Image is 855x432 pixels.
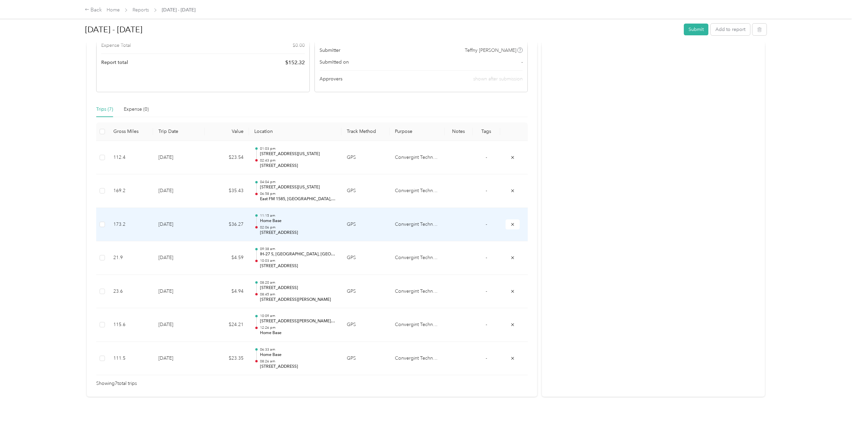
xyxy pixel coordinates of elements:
p: 08:20 am [260,280,336,285]
p: [STREET_ADDRESS][PERSON_NAME][US_STATE] [260,318,336,324]
p: 08:26 am [260,359,336,364]
p: [STREET_ADDRESS][US_STATE] [260,151,336,157]
p: 12:26 pm [260,325,336,330]
td: $36.27 [205,208,249,242]
p: 04:04 pm [260,180,336,184]
p: 10:09 am [260,314,336,318]
span: $ 152.32 [285,59,305,67]
span: - [486,322,487,327]
span: Teffny [PERSON_NAME] [465,47,516,54]
td: Convergint Technologies [389,174,445,208]
th: Track Method [341,122,389,141]
td: Convergint Technologies [389,342,445,375]
th: Value [205,122,249,141]
p: [STREET_ADDRESS] [260,163,336,169]
td: [DATE] [153,308,205,342]
p: 10:03 am [260,258,336,263]
span: shown after submission [473,76,523,82]
td: Convergint Technologies [389,141,445,175]
td: 112.4 [108,141,153,175]
td: GPS [341,141,389,175]
td: 21.9 [108,241,153,275]
span: - [486,188,487,193]
a: Home [107,7,120,13]
div: Expense (0) [124,106,149,113]
p: 01:03 pm [260,146,336,151]
p: 09:38 am [260,247,336,251]
td: 173.2 [108,208,153,242]
td: [DATE] [153,174,205,208]
td: [DATE] [153,342,205,375]
a: Reports [133,7,149,13]
th: Trip Date [153,122,205,141]
p: [STREET_ADDRESS][PERSON_NAME] [260,297,336,303]
th: Tags [473,122,500,141]
p: [STREET_ADDRESS] [260,364,336,370]
span: - [486,221,487,227]
td: GPS [341,342,389,375]
th: Purpose [389,122,445,141]
span: - [521,59,523,66]
span: - [486,288,487,294]
td: GPS [341,275,389,309]
td: $23.35 [205,342,249,375]
span: Approvers [320,75,342,82]
td: GPS [341,174,389,208]
td: $4.59 [205,241,249,275]
p: 06:58 pm [260,191,336,196]
p: 11:15 am [260,213,336,218]
span: Showing 7 total trips [96,380,137,387]
td: 115.6 [108,308,153,342]
p: [STREET_ADDRESS] [260,230,336,236]
td: [DATE] [153,275,205,309]
div: Back [85,6,102,14]
td: 23.6 [108,275,153,309]
h1: Sep 1 - 30, 2025 [85,22,679,38]
p: 08:45 am [260,292,336,297]
p: [STREET_ADDRESS] [260,263,336,269]
td: 169.2 [108,174,153,208]
iframe: Everlance-gr Chat Button Frame [817,394,855,432]
span: Submitted on [320,59,349,66]
span: - [486,355,487,361]
td: [DATE] [153,141,205,175]
span: [DATE] - [DATE] [162,6,195,13]
td: Convergint Technologies [389,275,445,309]
button: Submit [684,24,708,35]
td: $23.54 [205,141,249,175]
td: [DATE] [153,208,205,242]
td: Convergint Technologies [389,208,445,242]
p: East FM 1585, [GEOGRAPHIC_DATA], [GEOGRAPHIC_DATA], [GEOGRAPHIC_DATA], [US_STATE], 79364, [GEOGRA... [260,196,336,202]
td: $4.94 [205,275,249,309]
th: Gross Miles [108,122,153,141]
p: 02:43 pm [260,158,336,163]
span: Submitter [320,47,340,54]
span: Report total [101,59,128,66]
p: Home Base [260,352,336,358]
p: Home Base [260,330,336,336]
td: [DATE] [153,241,205,275]
td: $35.43 [205,174,249,208]
p: IH-27 S, [GEOGRAPHIC_DATA], [GEOGRAPHIC_DATA] [260,251,336,257]
td: GPS [341,308,389,342]
p: 06:33 am [260,347,336,352]
td: Convergint Technologies [389,308,445,342]
p: 02:06 pm [260,225,336,230]
td: $24.21 [205,308,249,342]
td: 111.5 [108,342,153,375]
p: Home Base [260,218,336,224]
td: GPS [341,208,389,242]
p: [STREET_ADDRESS] [260,285,336,291]
th: Location [249,122,341,141]
span: - [486,255,487,260]
th: Notes [445,122,472,141]
div: Trips (7) [96,106,113,113]
td: GPS [341,241,389,275]
p: [STREET_ADDRESS][US_STATE] [260,184,336,190]
button: Add to report [711,24,750,35]
span: - [486,154,487,160]
td: Convergint Technologies [389,241,445,275]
